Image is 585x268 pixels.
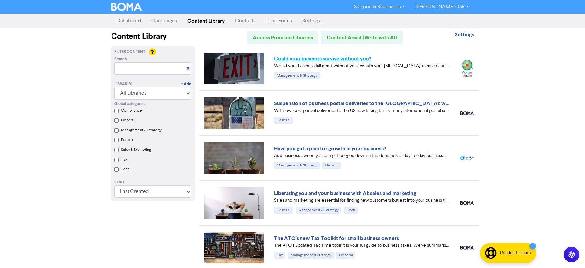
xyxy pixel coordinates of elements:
[460,60,474,77] img: wolterskluwer
[121,118,135,123] label: General
[552,237,585,268] iframe: Chat Widget
[344,207,358,214] div: Tech
[114,101,191,107] div: Global categories
[410,2,474,12] a: [PERSON_NAME] Oak
[460,156,474,160] img: spotlight
[121,157,127,163] label: Tax
[460,111,474,115] img: boma
[336,252,355,259] div: General
[247,31,318,44] a: Access Premium Libraries
[274,235,399,242] a: The ATO's new Tax Toolkit for small business owners
[274,190,416,197] a: Liberating you and your business with AI: sales and marketing
[274,55,371,62] a: Could your business survive without you?
[146,14,182,27] a: Campaigns
[121,108,142,114] label: Compliance
[111,14,146,27] a: Dashboard
[460,201,474,205] img: boma
[114,81,132,87] div: Libraries
[182,14,230,27] a: Content Library
[230,14,261,27] a: Contacts
[274,162,320,169] div: Management & Strategy
[274,197,451,204] div: Sales and marketing are essential for finding new customers but eat into your business time. We e...
[274,63,451,70] div: Would your business fall apart without you? What’s your Plan B in case of accident, illness, or j...
[274,252,285,259] div: Tax
[274,145,386,152] a: Have you got a plan for growth in your business?
[274,152,451,159] div: As a business owner, you can get bogged down in the demands of day-to-day business. We can help b...
[111,31,195,42] div: Content Library
[111,3,142,11] img: BOMA Logo
[322,162,341,169] div: General
[121,137,133,143] label: People
[274,207,293,214] div: General
[274,100,504,107] a: Suspension of business postal deliveries to the [GEOGRAPHIC_DATA]: what options do you have?
[187,66,189,71] a: X
[274,72,320,79] div: Management & Strategy
[114,49,191,55] div: Filter Content
[460,246,474,250] img: boma
[274,117,293,124] div: General
[349,2,410,12] a: Support & Resources
[261,14,297,27] a: Lead Forms
[121,147,151,153] label: Sales & Marketing
[274,107,451,114] div: With low-cost parcel deliveries to the US now facing tariffs, many international postal services ...
[296,207,341,214] div: Management & Strategy
[121,127,162,133] label: Management & Strategy
[455,31,474,38] strong: Settings
[114,180,191,185] div: Sort
[181,81,191,87] a: + Add
[455,32,474,38] a: Settings
[274,242,451,249] div: The ATO’s updated Tax Time toolkit is your 101 guide to business taxes. We’ve summarised the key ...
[321,31,403,44] a: Content Assist (Write with AI)
[121,166,129,172] label: Tech
[288,252,334,259] div: Management & Strategy
[114,56,127,62] span: Search
[297,14,325,27] a: Settings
